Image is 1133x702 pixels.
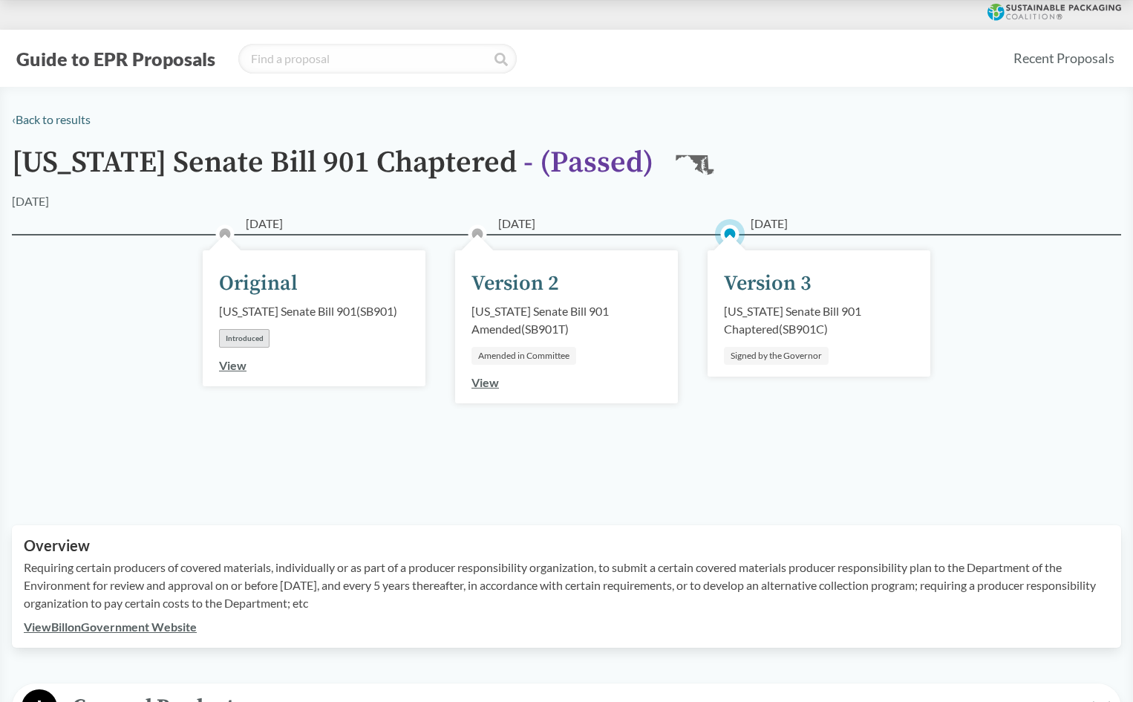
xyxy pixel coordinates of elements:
div: [DATE] [12,192,49,210]
div: [US_STATE] Senate Bill 901 Amended ( SB901T ) [471,302,662,338]
a: View [471,375,499,389]
a: Recent Proposals [1007,42,1121,75]
div: Signed by the Governor [724,347,829,365]
a: ‹Back to results [12,112,91,126]
span: - ( Passed ) [523,144,653,181]
input: Find a proposal [238,44,517,74]
a: View [219,358,246,372]
div: [US_STATE] Senate Bill 901 ( SB901 ) [219,302,397,320]
p: Requiring certain producers of covered materials, individually or as part of a producer responsib... [24,559,1109,612]
div: Version 2 [471,268,559,299]
div: Amended in Committee [471,347,576,365]
span: [DATE] [498,215,535,233]
span: [DATE] [751,215,788,233]
div: [US_STATE] Senate Bill 901 Chaptered ( SB901C ) [724,302,914,338]
span: [DATE] [246,215,283,233]
h1: [US_STATE] Senate Bill 901 Chaptered [12,146,653,192]
div: Version 3 [724,268,812,299]
button: Guide to EPR Proposals [12,47,220,71]
div: Original [219,268,298,299]
div: Introduced [219,329,270,348]
h2: Overview [24,537,1109,554]
a: ViewBillonGovernment Website [24,620,197,634]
